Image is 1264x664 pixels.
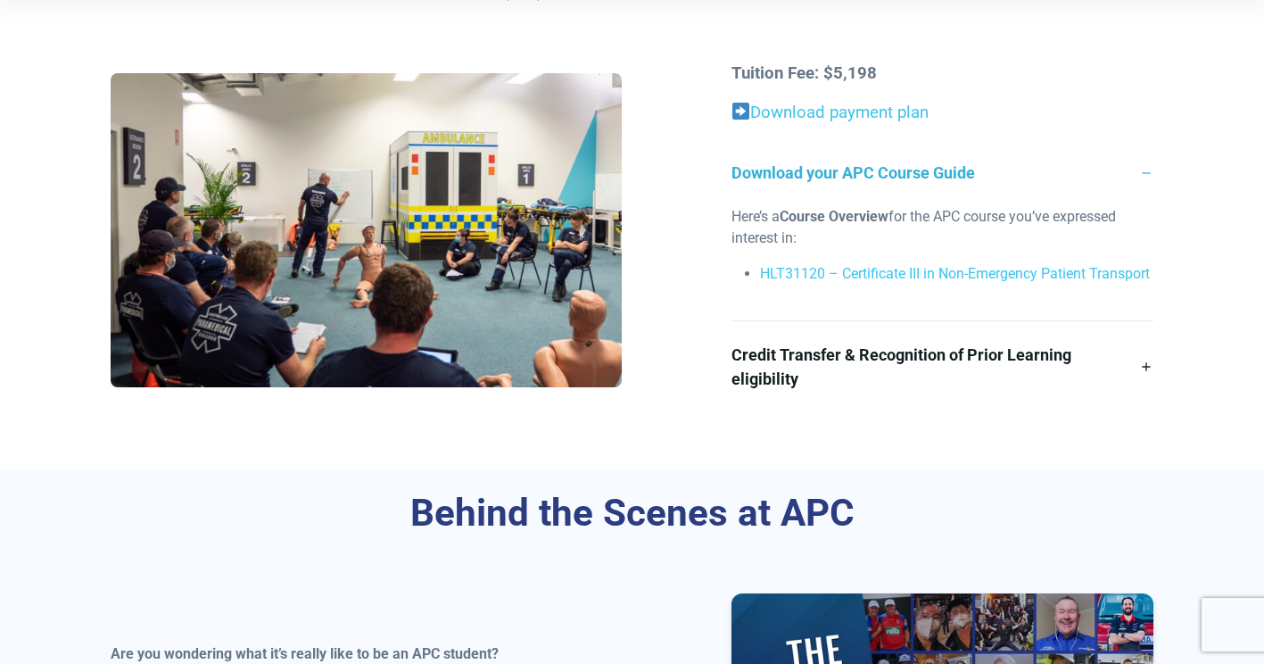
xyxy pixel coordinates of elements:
a: HLT31120 – Certificate III in Non-Emergency Patient Transport [760,265,1150,282]
strong: Tuition Fee: $5,198 [731,63,877,83]
h3: Behind the Scenes at APC [111,491,1154,536]
strong: Are you wondering what it’s really like to be an APC student? [111,645,499,662]
a: Download payment plan [750,103,929,122]
p: Here’s a for the APC course you’ve expressed interest in: [731,206,1153,249]
strong: Course Overview [780,208,888,225]
a: Download your APC Course Guide [731,139,1153,206]
img: ➡️ [732,103,749,120]
a: Credit Transfer & Recognition of Prior Learning eligibility [731,321,1153,412]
